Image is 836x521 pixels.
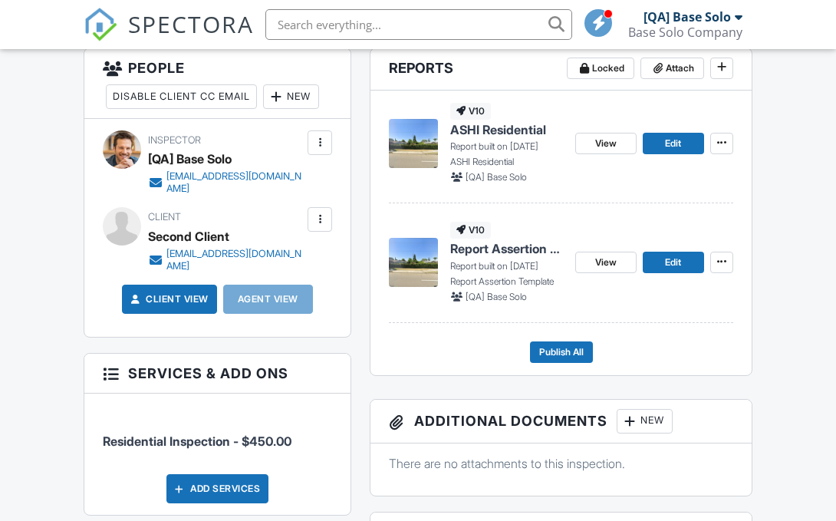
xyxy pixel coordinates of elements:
div: Base Solo Company [628,25,742,40]
div: Add Services [166,474,268,503]
h3: People [84,48,351,119]
div: New [617,409,673,434]
div: [EMAIL_ADDRESS][DOMAIN_NAME] [166,248,304,272]
div: [EMAIL_ADDRESS][DOMAIN_NAME] [166,170,304,195]
div: Second Client [148,225,229,248]
div: Disable Client CC Email [106,84,257,109]
a: [EMAIL_ADDRESS][DOMAIN_NAME] [148,248,304,272]
a: Client View [127,292,209,307]
a: [EMAIL_ADDRESS][DOMAIN_NAME] [148,170,304,195]
img: The Best Home Inspection Software - Spectora [84,8,117,41]
span: Client [148,211,181,223]
li: Service: Residential Inspection [103,405,332,462]
div: [QA] Base Solo [643,9,731,25]
h3: Services & Add ons [84,354,351,394]
h3: Additional Documents [370,400,752,444]
div: New [263,84,319,109]
input: Search everything... [265,9,572,40]
span: Residential Inspection - $450.00 [103,434,291,449]
a: SPECTORA [84,21,254,53]
span: Inspector [148,134,201,146]
span: SPECTORA [128,8,254,40]
div: [QA] Base Solo [148,147,232,170]
p: There are no attachments to this inspection. [389,455,733,472]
